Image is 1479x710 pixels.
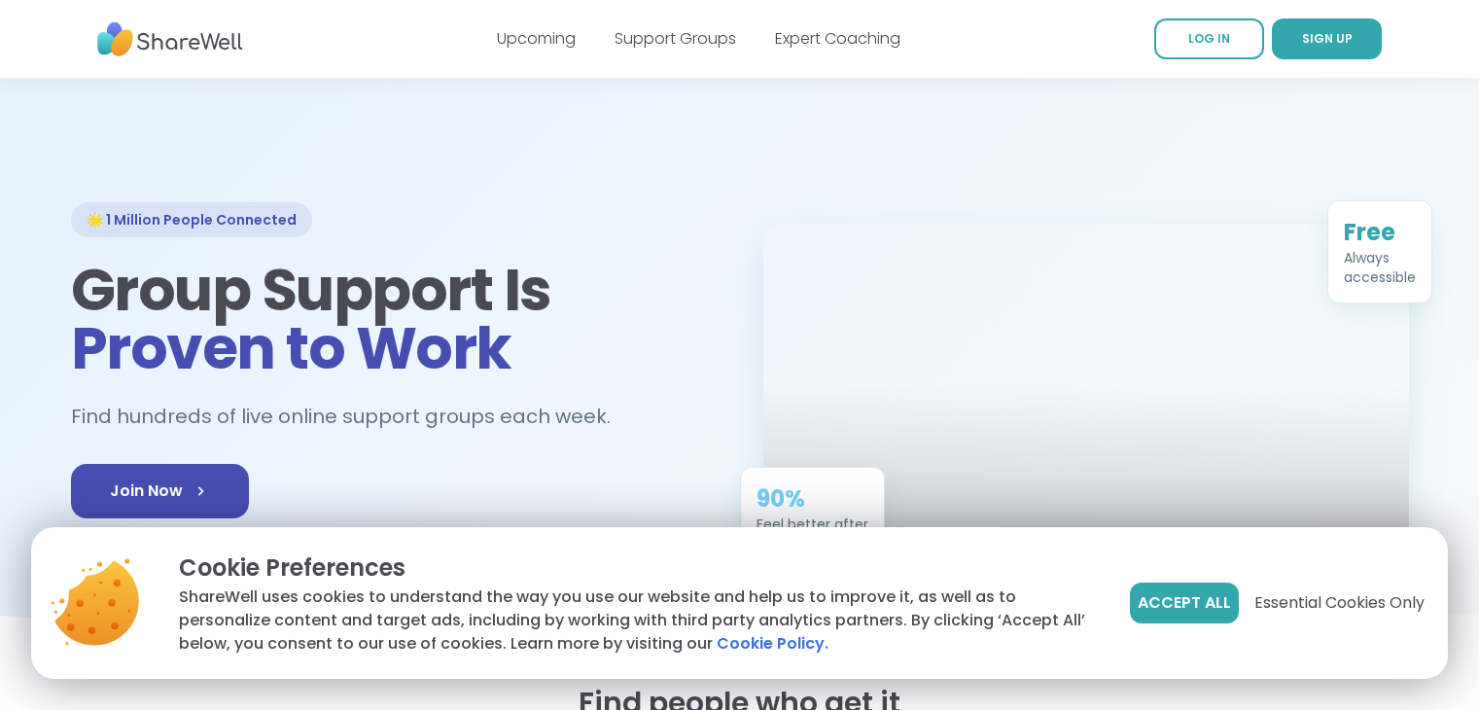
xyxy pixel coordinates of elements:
[1302,30,1353,47] span: SIGN UP
[71,261,717,377] h1: Group Support Is
[1138,591,1231,615] span: Accept All
[717,632,828,656] a: Cookie Policy.
[1344,217,1416,248] div: Free
[179,586,1099,656] p: ShareWell uses cookies to understand the way you use our website and help us to improve it, as we...
[1254,591,1425,615] span: Essential Cookies Only
[71,464,249,518] a: Join Now
[1188,30,1230,47] span: LOG IN
[1344,248,1416,287] div: Always accessible
[1130,583,1239,623] button: Accept All
[71,401,631,433] h2: Find hundreds of live online support groups each week.
[615,27,736,50] a: Support Groups
[757,515,868,553] div: Feel better after just one session
[71,202,312,237] div: 🌟 1 Million People Connected
[179,550,1099,586] p: Cookie Preferences
[1154,18,1264,59] a: LOG IN
[97,13,243,66] img: ShareWell Nav Logo
[71,307,511,389] span: Proven to Work
[497,27,576,50] a: Upcoming
[110,479,210,503] span: Join Now
[757,483,868,515] div: 90%
[775,27,900,50] a: Expert Coaching
[1272,18,1382,59] a: SIGN UP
